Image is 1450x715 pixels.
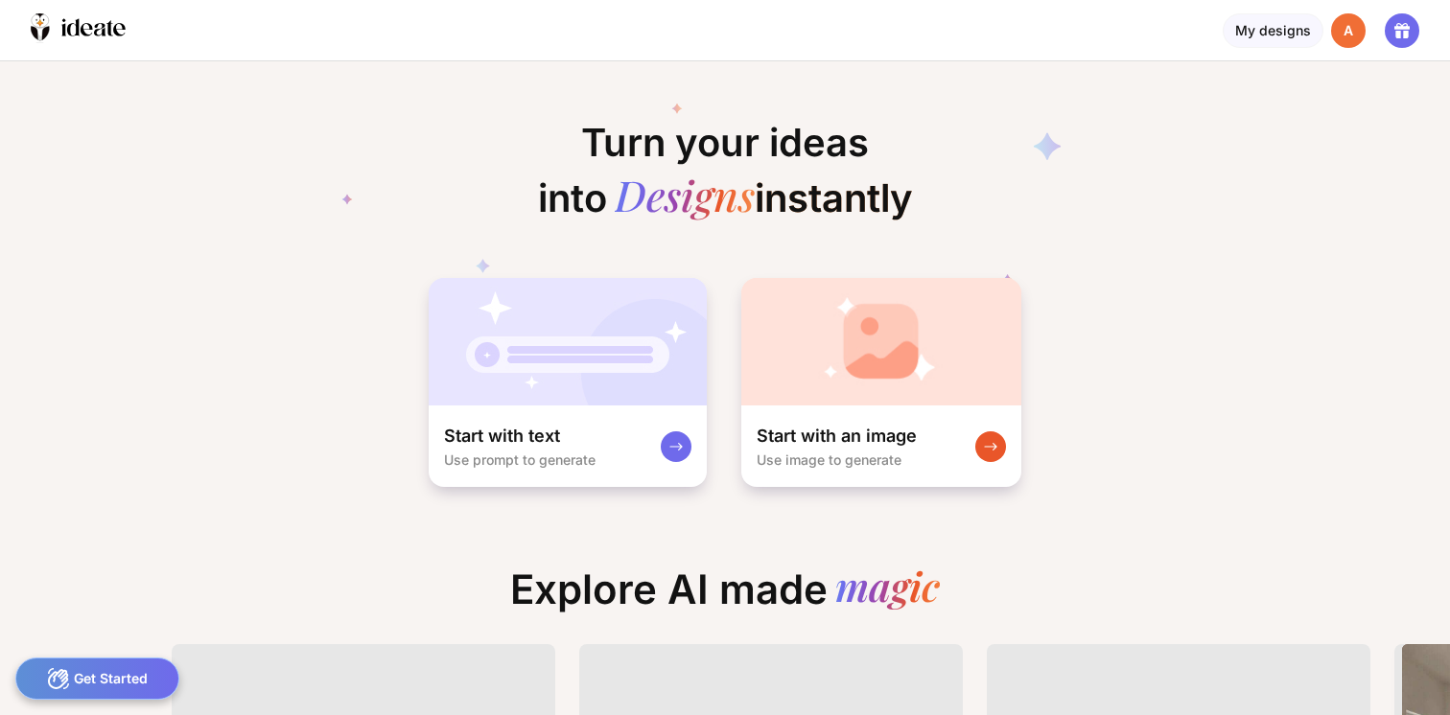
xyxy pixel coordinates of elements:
div: Start with an image [757,425,917,448]
div: Use image to generate [757,451,901,468]
img: startWithImageCardBg.jpg [741,278,1021,405]
div: A [1331,13,1366,48]
div: Explore AI made [495,565,955,629]
div: My designs [1223,13,1323,48]
div: Get Started [15,657,179,700]
div: magic [835,565,940,613]
img: startWithTextCardBg.jpg [429,278,707,405]
div: Start with text [444,425,560,448]
div: Use prompt to generate [444,451,596,468]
